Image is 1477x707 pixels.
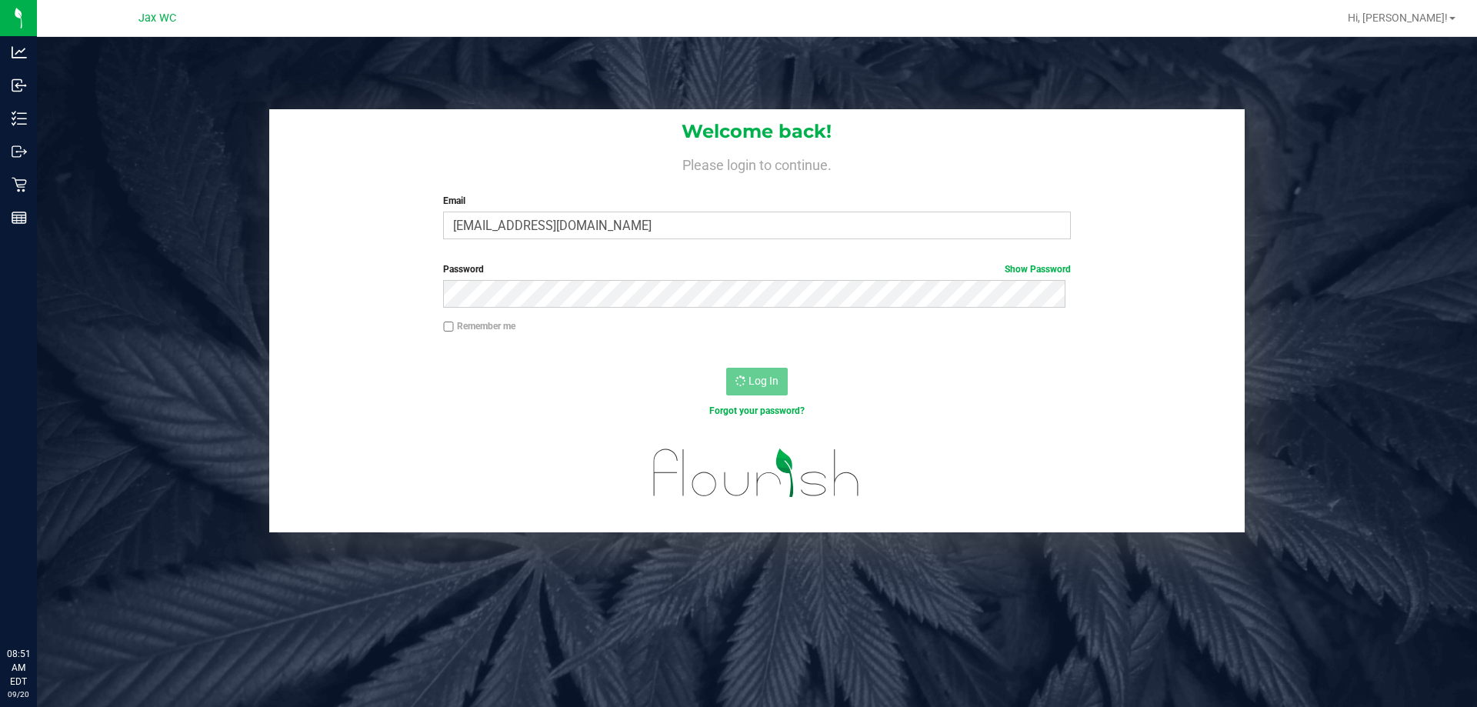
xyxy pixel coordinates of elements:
[269,122,1245,142] h1: Welcome back!
[12,111,27,126] inline-svg: Inventory
[635,434,879,512] img: flourish_logo.svg
[443,264,484,275] span: Password
[443,322,454,332] input: Remember me
[726,368,788,395] button: Log In
[7,689,30,700] p: 09/20
[269,154,1245,172] h4: Please login to continue.
[443,319,515,333] label: Remember me
[12,144,27,159] inline-svg: Outbound
[749,375,779,387] span: Log In
[1348,12,1448,24] span: Hi, [PERSON_NAME]!
[12,45,27,60] inline-svg: Analytics
[12,177,27,192] inline-svg: Retail
[12,210,27,225] inline-svg: Reports
[1005,264,1071,275] a: Show Password
[12,78,27,93] inline-svg: Inbound
[709,405,805,416] a: Forgot your password?
[443,194,1070,208] label: Email
[138,12,176,25] span: Jax WC
[7,647,30,689] p: 08:51 AM EDT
